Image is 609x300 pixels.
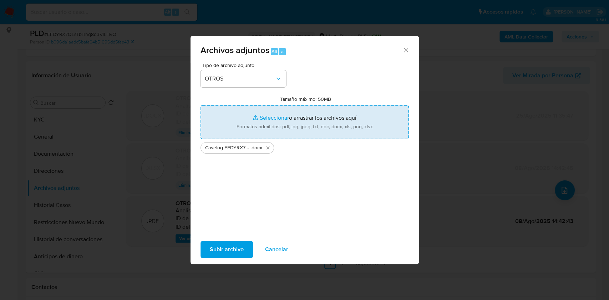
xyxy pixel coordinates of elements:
[250,144,262,151] span: .docx
[205,75,275,82] span: OTROS
[280,96,331,102] label: Tamaño máximo: 50MB
[201,70,286,87] button: OTROS
[256,241,298,258] button: Cancelar
[264,144,272,152] button: Eliminar Caselog EFDYRX7OLsTbHhq8q3VlLHvO V3.docx
[201,241,253,258] button: Subir archivo
[205,144,250,151] span: Caselog EFDYRX7OLsTbHhq8q3VlLHvO V3
[202,63,288,68] span: Tipo de archivo adjunto
[402,47,409,53] button: Cerrar
[201,44,269,56] span: Archivos adjuntos
[281,48,284,55] span: a
[201,139,409,154] ul: Archivos seleccionados
[210,242,244,257] span: Subir archivo
[271,48,277,55] span: Alt
[265,242,288,257] span: Cancelar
